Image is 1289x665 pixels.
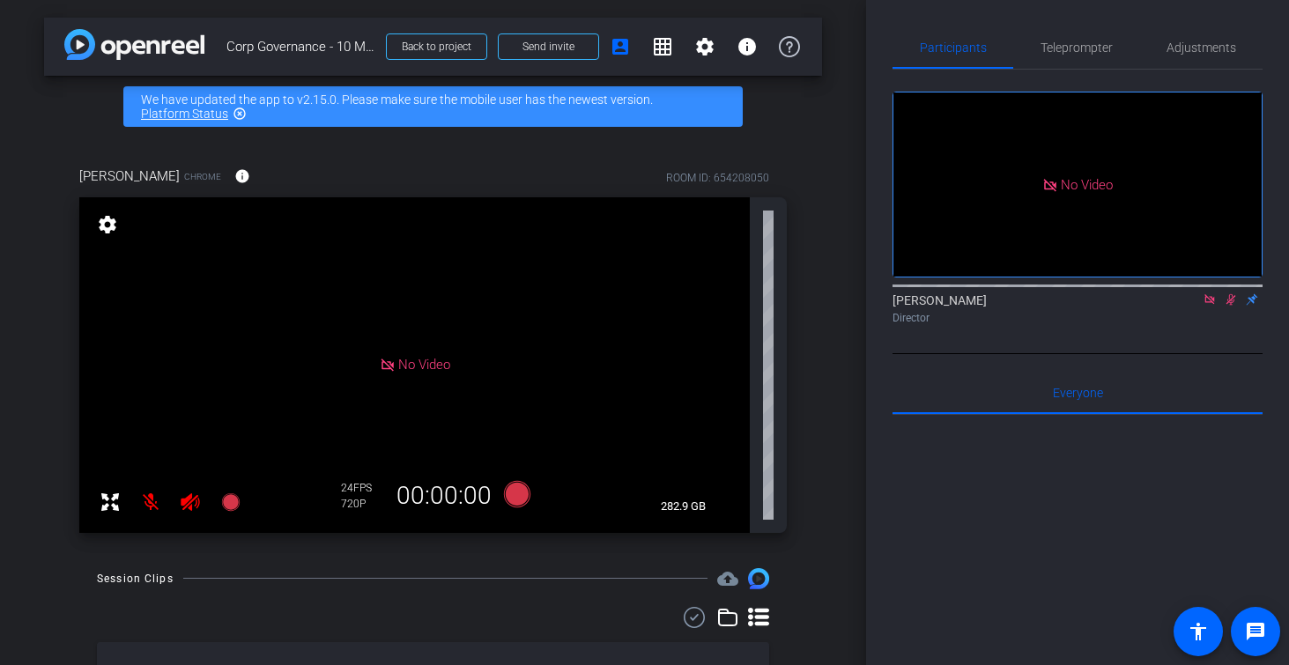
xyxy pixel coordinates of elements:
span: Destinations for your clips [717,568,738,589]
mat-icon: account_box [610,36,631,57]
span: Corp Governance - 10 Minute Interview [226,29,375,64]
mat-icon: settings [95,214,120,235]
mat-icon: settings [694,36,715,57]
span: No Video [1061,176,1113,192]
div: 720P [341,497,385,511]
span: Back to project [402,41,471,53]
mat-icon: info [737,36,758,57]
span: Adjustments [1167,41,1236,54]
span: [PERSON_NAME] [79,166,180,186]
mat-icon: accessibility [1188,621,1209,642]
a: Platform Status [141,107,228,121]
mat-icon: info [234,168,250,184]
span: Chrome [184,170,221,183]
mat-icon: grid_on [652,36,673,57]
mat-icon: cloud_upload [717,568,738,589]
span: No Video [398,357,450,373]
span: 282.9 GB [655,496,712,517]
div: We have updated the app to v2.15.0. Please make sure the mobile user has the newest version. [123,86,743,127]
div: ROOM ID: 654208050 [666,170,769,186]
span: Participants [920,41,987,54]
button: Send invite [498,33,599,60]
button: Back to project [386,33,487,60]
mat-icon: highlight_off [233,107,247,121]
div: 24 [341,481,385,495]
span: FPS [353,482,372,494]
div: Director [893,310,1263,326]
div: Session Clips [97,570,174,587]
div: 00:00:00 [385,481,503,511]
img: Session clips [748,568,769,589]
span: Teleprompter [1041,41,1113,54]
span: Everyone [1053,387,1103,399]
img: app-logo [64,29,204,60]
div: [PERSON_NAME] [893,292,1263,326]
mat-icon: message [1245,621,1266,642]
span: Send invite [522,40,574,54]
